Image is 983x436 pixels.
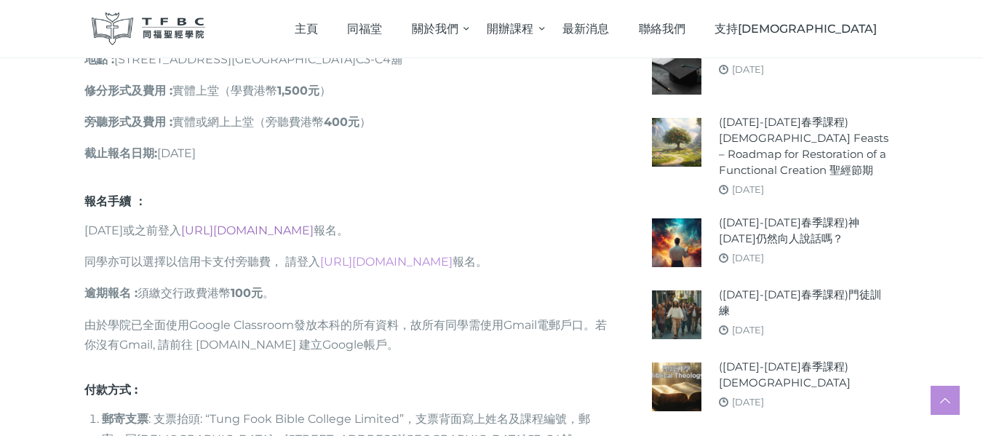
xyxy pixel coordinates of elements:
p: [DATE] [84,143,610,163]
p: 須繳交行政費港幣 。 [84,283,610,303]
a: 聯絡我們 [624,7,700,50]
strong: 1,500元 [277,84,319,98]
strong: 100元 [231,286,263,300]
a: [DATE] [732,252,764,263]
a: ([DATE]-[DATE]春季課程)[DEMOGRAPHIC_DATA] [719,359,892,391]
p: 同學亦可以選擇以信用卡支付旁聽費， 請登入 報名。 [84,252,610,271]
a: 主頁 [279,7,333,50]
img: 2024-25年春季課程 [652,46,701,95]
span: 支持[DEMOGRAPHIC_DATA] [715,22,877,36]
strong: 逾期報名 : [84,286,138,300]
span: 主頁 [295,22,318,36]
a: ([DATE]-[DATE]春季課程)門徒訓練 [719,287,892,319]
a: 開辦課程 [472,7,548,50]
strong: 截止報名日期 [84,146,154,160]
p: [STREET_ADDRESS][GEOGRAPHIC_DATA]C3-C4舖 [84,49,610,69]
p: 由於學院已全面使用Google Classroom發放本科的所有資料，故所有同學需使用Gmail電郵戶口。若你沒有Gmail, 請前往 [DOMAIN_NAME] 建立Google帳戶。 [84,315,610,354]
a: [URL][DOMAIN_NAME] [320,255,453,269]
strong: 旁聽形式及費用 : [84,115,172,129]
strong: 地點 : [84,52,114,66]
img: 同福聖經學院 TFBC [92,12,205,45]
p: 實體上堂（學費港幣 ） [84,81,610,100]
img: (2024-25年春季課程) Biblical Feasts – Roadmap for Restoration of a Functional Creation 聖經節期 [652,118,701,167]
strong: 400元 [324,115,359,129]
a: ([DATE]-[DATE]春季課程)神[DATE]仍然向人說話嗎？ [719,215,892,247]
a: ([DATE]-[DATE]春季課程) [DEMOGRAPHIC_DATA] Feasts – Roadmap for Restoration of a Functional Creation ... [719,114,892,178]
a: [URL][DOMAIN_NAME] [181,223,314,237]
a: [DATE] [732,396,764,408]
span: 關於我們 [412,22,458,36]
a: [DATE] [732,183,764,195]
span: 最新消息 [562,22,609,36]
img: (2024-25年春季課程)門徒訓練 [652,290,701,339]
b: : [154,146,157,160]
a: 支持[DEMOGRAPHIC_DATA] [700,7,892,50]
b: 付款方式 : [84,383,138,397]
strong: 修分形式及費用 : [84,84,172,98]
a: 同福堂 [333,7,397,50]
p: 實體或網上上堂（旁聽費港幣 ） [84,112,610,132]
a: 關於我們 [397,7,473,50]
a: 最新消息 [548,7,624,50]
img: (2024-25年春季課程)神今天仍然向人說話嗎？ [652,218,701,267]
span: 聯絡我們 [639,22,685,36]
strong: 報名手續 ： [84,194,146,208]
span: 開辦課程 [487,22,533,36]
strong: 郵寄支票 [102,412,148,426]
img: (2024-25年春季課程)聖經神學 [652,362,701,411]
p: [DATE]或之前登入 報名。 [84,221,610,240]
span: 同福堂 [347,22,382,36]
a: [DATE] [732,63,764,75]
a: Scroll to top [931,386,960,415]
a: [DATE] [732,324,764,336]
